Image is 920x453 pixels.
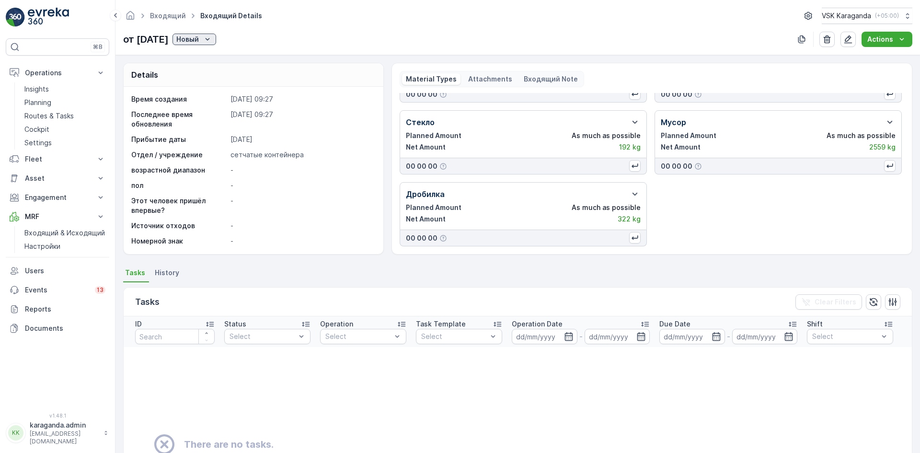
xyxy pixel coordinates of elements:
[30,430,99,445] p: [EMAIL_ADDRESS][DOMAIN_NAME]
[21,82,109,96] a: Insights
[135,329,215,344] input: Search
[230,196,373,215] p: -
[659,319,690,329] p: Due Date
[6,280,109,300] a: Events13
[230,181,373,190] p: -
[439,163,447,170] div: Help Tooltip Icon
[198,11,264,21] span: Входящий Details
[25,68,90,78] p: Operations
[822,8,912,24] button: VSK Karaganda(+05:00)
[585,329,650,344] input: dd/mm/yyyy
[230,236,373,246] p: -
[21,123,109,136] a: Cockpit
[619,142,641,152] p: 192 kg
[661,90,692,99] p: 00 00 00
[6,207,109,226] button: MRF
[6,8,25,27] img: logo
[406,131,461,140] p: Planned Amount
[93,43,103,51] p: ⌘B
[123,32,169,46] p: от [DATE]
[24,84,49,94] p: Insights
[25,212,90,221] p: MRF
[125,268,145,278] span: Tasks
[172,34,216,45] button: Новый
[176,35,199,44] p: Новый
[131,181,227,190] p: пол
[230,110,373,129] p: [DATE] 09:27
[6,319,109,338] a: Documents
[727,331,730,342] p: -
[867,35,893,44] p: Actions
[6,261,109,280] a: Users
[406,188,445,200] p: Дробилка
[25,154,90,164] p: Fleet
[135,319,142,329] p: ID
[230,332,296,341] p: Select
[512,319,563,329] p: Operation Date
[155,268,179,278] span: History
[416,319,466,329] p: Task Template
[406,162,437,171] p: 00 00 00
[795,294,862,310] button: Clear Filters
[812,332,878,341] p: Select
[131,69,158,81] p: Details
[131,221,227,231] p: Источник отходов
[21,226,109,240] a: Входящий & Исходящий
[150,12,186,20] a: Входящий
[406,142,446,152] p: Net Amount
[24,228,105,238] p: Входящий & Исходящий
[97,286,103,294] p: 13
[421,332,487,341] p: Select
[6,413,109,418] span: v 1.48.1
[807,319,823,329] p: Shift
[468,74,512,84] p: Attachments
[131,110,227,129] p: Последнее время обновления
[406,214,446,224] p: Net Amount
[579,331,583,342] p: -
[25,285,89,295] p: Events
[869,142,896,152] p: 2559 kg
[694,163,702,170] div: Help Tooltip Icon
[439,91,447,98] div: Help Tooltip Icon
[135,295,160,309] p: Tasks
[822,11,871,21] p: VSK Karaganda
[406,233,437,243] p: 00 00 00
[827,131,896,140] p: As much as possible
[184,437,274,452] h2: There are no tasks.
[694,91,702,98] div: Help Tooltip Icon
[224,319,246,329] p: Status
[618,214,641,224] p: 322 kg
[28,8,69,27] img: logo_light-DOdMpM7g.png
[131,196,227,215] p: Этот человек пришёл впервые?
[439,234,447,242] div: Help Tooltip Icon
[406,74,457,84] p: Material Types
[25,174,90,183] p: Asset
[572,203,641,212] p: As much as possible
[230,135,373,144] p: [DATE]
[512,329,577,344] input: dd/mm/yyyy
[24,98,51,107] p: Planning
[21,240,109,253] a: Настройки
[131,236,227,246] p: Номерной знак
[30,420,99,430] p: karaganda.admin
[325,332,391,341] p: Select
[131,165,227,175] p: возрастной диапазон
[21,96,109,109] a: Planning
[6,420,109,445] button: KKkaraganda.admin[EMAIL_ADDRESS][DOMAIN_NAME]
[875,12,899,20] p: ( +05:00 )
[24,111,74,121] p: Routes & Tasks
[6,63,109,82] button: Operations
[6,300,109,319] a: Reports
[230,94,373,104] p: [DATE] 09:27
[25,193,90,202] p: Engagement
[406,116,435,128] p: Стекло
[661,162,692,171] p: 00 00 00
[131,150,227,160] p: Отдел / учреждение
[230,165,373,175] p: -
[862,32,912,47] button: Actions
[406,90,437,99] p: 00 00 00
[21,136,109,150] a: Settings
[524,74,578,84] p: Входящий Note
[661,116,686,128] p: Мусор
[406,203,461,212] p: Planned Amount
